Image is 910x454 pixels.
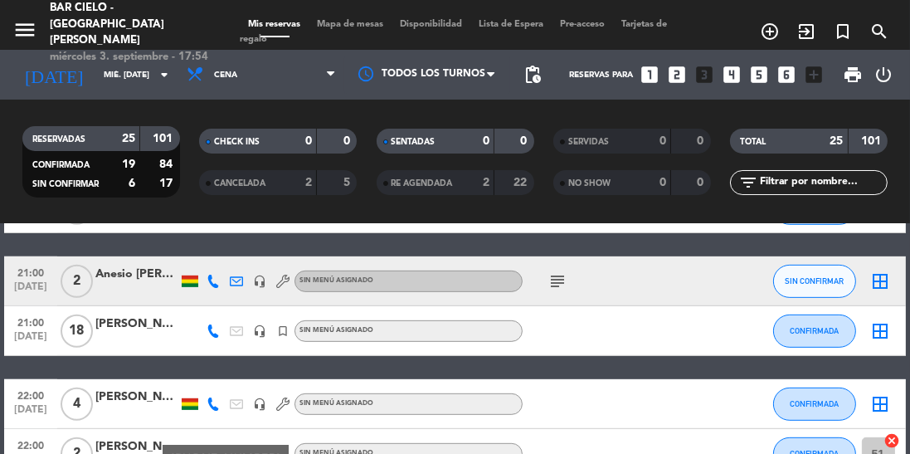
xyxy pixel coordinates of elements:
strong: 2 [305,177,312,188]
span: CHECK INS [214,138,260,146]
strong: 0 [697,135,707,147]
i: border_all [871,394,891,414]
i: headset_mic [253,398,266,411]
span: [DATE] [10,404,51,423]
strong: 0 [520,135,530,147]
span: Sin menú asignado [299,400,373,407]
button: CONFIRMADA [773,315,856,348]
span: [DATE] [10,281,51,300]
i: looks_4 [721,64,742,85]
button: SIN CONFIRMAR [773,265,856,298]
i: cancel [884,432,901,449]
button: menu [12,17,37,48]
i: looks_5 [748,64,770,85]
strong: 25 [122,133,135,144]
i: add_circle_outline [760,22,780,41]
span: SIN CONFIRMAR [785,276,844,286]
span: SERVIDAS [568,138,609,146]
strong: 0 [659,135,666,147]
span: Mis reservas [240,20,309,29]
span: CONFIRMADA [32,161,90,169]
strong: 17 [159,178,176,189]
i: [DATE] [12,57,95,92]
strong: 6 [129,178,135,189]
span: SENTADAS [392,138,436,146]
strong: 0 [697,177,707,188]
i: headset_mic [253,325,266,338]
span: CANCELADA [214,179,265,188]
i: border_all [871,271,891,291]
i: power_settings_new [874,65,893,85]
div: miércoles 3. septiembre - 17:54 [50,49,215,66]
strong: 0 [343,135,353,147]
i: search [869,22,889,41]
span: 2 [61,265,93,298]
strong: 101 [153,133,176,144]
span: 22:00 [10,435,51,454]
span: Pre-acceso [552,20,613,29]
span: 22:00 [10,385,51,404]
span: Cena [214,71,237,80]
span: Sin menú asignado [299,277,373,284]
i: subject [547,271,567,291]
span: Lista de Espera [470,20,552,29]
span: pending_actions [523,65,543,85]
span: 18 [61,315,93,348]
i: headset_mic [253,275,266,288]
strong: 2 [483,177,489,188]
span: RESERVADAS [32,135,85,144]
span: Disponibilidad [392,20,470,29]
span: 4 [61,388,93,421]
i: looks_3 [693,64,715,85]
span: RE AGENDADA [392,179,453,188]
span: CONFIRMADA [790,326,839,335]
span: TOTAL [740,138,766,146]
span: SIN CONFIRMAR [32,180,99,188]
i: filter_list [738,173,758,193]
strong: 22 [513,177,530,188]
span: print [843,65,863,85]
i: menu [12,17,37,42]
strong: 84 [159,159,176,170]
strong: 5 [343,177,353,188]
i: arrow_drop_down [154,65,174,85]
i: exit_to_app [796,22,816,41]
input: Filtrar por nombre... [758,173,887,192]
span: NO SHOW [568,179,611,188]
span: Reservas para [569,71,633,80]
span: Sin menú asignado [299,327,373,334]
span: Mapa de mesas [309,20,392,29]
i: turned_in_not [276,325,290,338]
div: Anesio [PERSON_NAME] [95,265,178,284]
strong: 101 [861,135,884,147]
i: border_all [871,321,891,341]
i: looks_two [666,64,688,85]
button: CONFIRMADA [773,388,856,421]
div: [PERSON_NAME] [95,388,178,407]
i: looks_6 [776,64,797,85]
strong: 19 [122,159,135,170]
strong: 0 [659,177,666,188]
div: [PERSON_NAME] [95,315,178,334]
i: add_box [803,64,825,85]
i: looks_one [639,64,660,85]
span: 21:00 [10,312,51,331]
span: CONFIRMADA [790,399,839,408]
strong: 25 [830,135,844,147]
div: LOG OUT [869,50,898,100]
span: [DATE] [10,331,51,350]
i: turned_in_not [833,22,853,41]
span: 21:00 [10,262,51,281]
strong: 0 [305,135,312,147]
strong: 0 [483,135,489,147]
